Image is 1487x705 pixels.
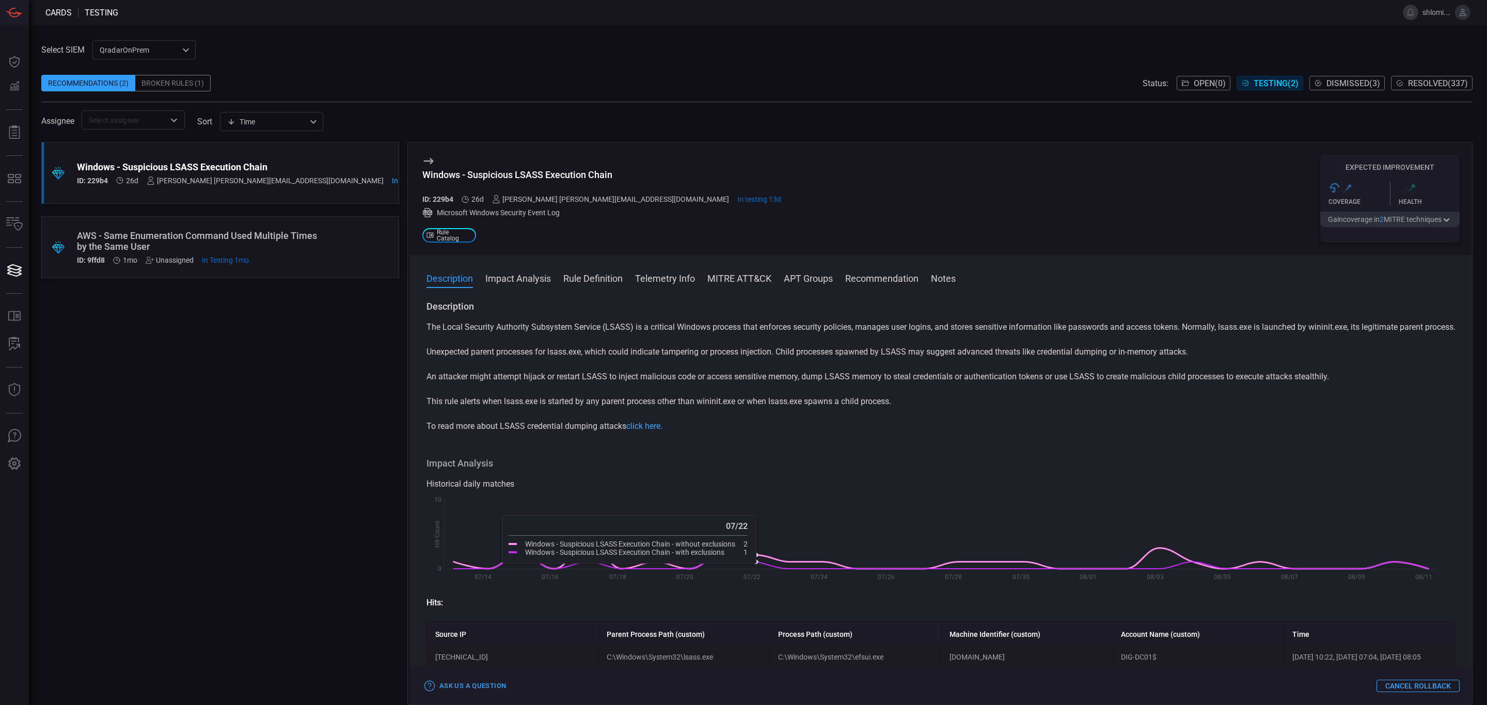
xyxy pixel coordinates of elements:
text: 08/11 [1415,573,1432,581]
p: This rule alerts when lsass.exe is started by any parent process other than wininit.exe or when l... [426,395,1456,408]
span: Status: [1143,78,1168,88]
span: Aug 25, 2025 11:38 AM [737,195,781,203]
button: Rule Definition [563,271,623,284]
button: Rule Catalog [2,304,27,329]
button: Testing(2) [1237,76,1303,90]
strong: Machine Identifier (custom) [950,630,1040,638]
text: 08/05 [1214,573,1231,581]
div: AWS - Same Enumeration Command Used Multiple Times by the Same User [77,230,324,252]
text: 08/03 [1147,573,1164,581]
div: Time [227,117,307,127]
text: 08/01 [1080,573,1097,581]
button: Impact Analysis [485,271,551,284]
span: Resolved ( 337 ) [1408,78,1468,88]
button: APT Groups [784,271,833,284]
div: Windows - Suspicious LSASS Execution Chain [77,162,437,172]
td: [DOMAIN_NAME] [941,647,1113,668]
button: Detections [2,74,27,99]
strong: Parent Process Path (custom) [607,630,705,638]
span: testing [85,8,118,18]
h5: ID: 229b4 [77,177,108,185]
label: Select SIEM [41,45,85,55]
h5: Expected Improvement [1320,163,1460,171]
button: Cancel Rollback [1377,680,1460,692]
p: To read more about LSASS credential dumping attacks [426,420,1456,432]
span: Aug 25, 2025 11:38 AM [392,177,437,185]
td: [TECHNICAL_ID] [427,647,598,668]
text: 08/07 [1281,573,1298,581]
div: Historical daily matches [426,478,1456,490]
h3: Impact Analysis [426,457,1456,470]
button: Description [426,271,473,284]
text: 07/14 [474,573,492,581]
text: 08/09 [1348,573,1365,581]
button: Reports [2,120,27,145]
button: Telemetry Info [635,271,695,284]
span: Dismissed ( 3 ) [1326,78,1380,88]
button: Dismissed(3) [1309,76,1385,90]
div: Recommendations (2) [41,75,135,91]
div: [PERSON_NAME] [PERSON_NAME][EMAIL_ADDRESS][DOMAIN_NAME] [492,195,729,203]
strong: Hits: [426,598,443,607]
td: C:\Windows\System32\efsui.exe [770,647,941,668]
button: Recommendation [845,271,919,284]
td: DIG-DC01$ [1113,647,1284,668]
span: Open ( 0 ) [1194,78,1226,88]
span: Aug 06, 2025 11:08 AM [202,256,249,264]
button: Ask Us a Question [422,678,509,694]
button: ALERT ANALYSIS [2,332,27,357]
span: Aug 12, 2025 11:11 AM [126,177,138,185]
span: shlomi.dr [1422,8,1451,17]
text: 07/30 [1013,573,1030,581]
div: Broken Rules (1) [135,75,211,91]
td: [DATE] 10:22, [DATE] 07:04, [DATE] 08:05 [1284,647,1456,668]
button: Ask Us A Question [2,424,27,448]
button: Gaincoverage in2MITRE techniques [1320,212,1460,227]
span: Assignee [41,116,74,126]
span: Testing ( 2 ) [1254,78,1299,88]
button: MITRE - Detection Posture [2,166,27,191]
span: Aug 04, 2025 3:55 PM [123,256,137,264]
strong: Process Path (custom) [778,630,852,638]
button: Cards [2,258,27,283]
p: An attacker might attempt hijack or restart LSASS to inject malicious code or access sensitive me... [426,371,1456,383]
button: Open [167,113,181,127]
label: sort [197,117,212,126]
span: Cards [45,8,72,18]
text: Hit Count [434,521,441,548]
h5: ID: 229b4 [422,195,453,203]
span: Rule Catalog [437,229,472,242]
p: QradarOnPrem [100,45,179,55]
p: Unexpected parent processes for lsass.exe, which could indicate tampering or process injection. C... [426,346,1456,358]
div: Health [1399,198,1460,205]
div: Windows - Suspicious LSASS Execution Chain [422,169,781,180]
text: 07/28 [945,573,962,581]
text: 0 [438,565,441,572]
button: Notes [931,271,956,284]
text: 07/24 [811,573,828,581]
button: Resolved(337) [1391,76,1473,90]
h5: ID: 9ffd8 [77,256,105,264]
text: 07/16 [542,573,559,581]
text: 10 [434,496,441,503]
h3: Description [426,300,1456,313]
text: 07/18 [609,573,626,581]
strong: Time [1292,630,1309,638]
span: Aug 12, 2025 11:11 AM [471,195,484,203]
button: MITRE ATT&CK [707,271,771,284]
button: Preferences [2,452,27,476]
div: Microsoft Windows Security Event Log [422,207,781,218]
a: click here. [626,421,662,431]
button: Open(0) [1177,76,1230,90]
button: Dashboard [2,50,27,74]
div: Coverage [1328,198,1390,205]
input: Select assignee [85,114,165,126]
button: Inventory [2,212,27,237]
text: 07/20 [676,573,693,581]
text: 07/26 [878,573,895,581]
td: C:\Windows\System32\lsass.exe [598,647,770,668]
div: [PERSON_NAME] [PERSON_NAME][EMAIL_ADDRESS][DOMAIN_NAME] [147,177,384,185]
p: The Local Security Authority Subsystem Service (LSASS) is a critical Windows process that enforce... [426,321,1456,333]
span: 2 [1380,215,1384,223]
button: Threat Intelligence [2,378,27,403]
